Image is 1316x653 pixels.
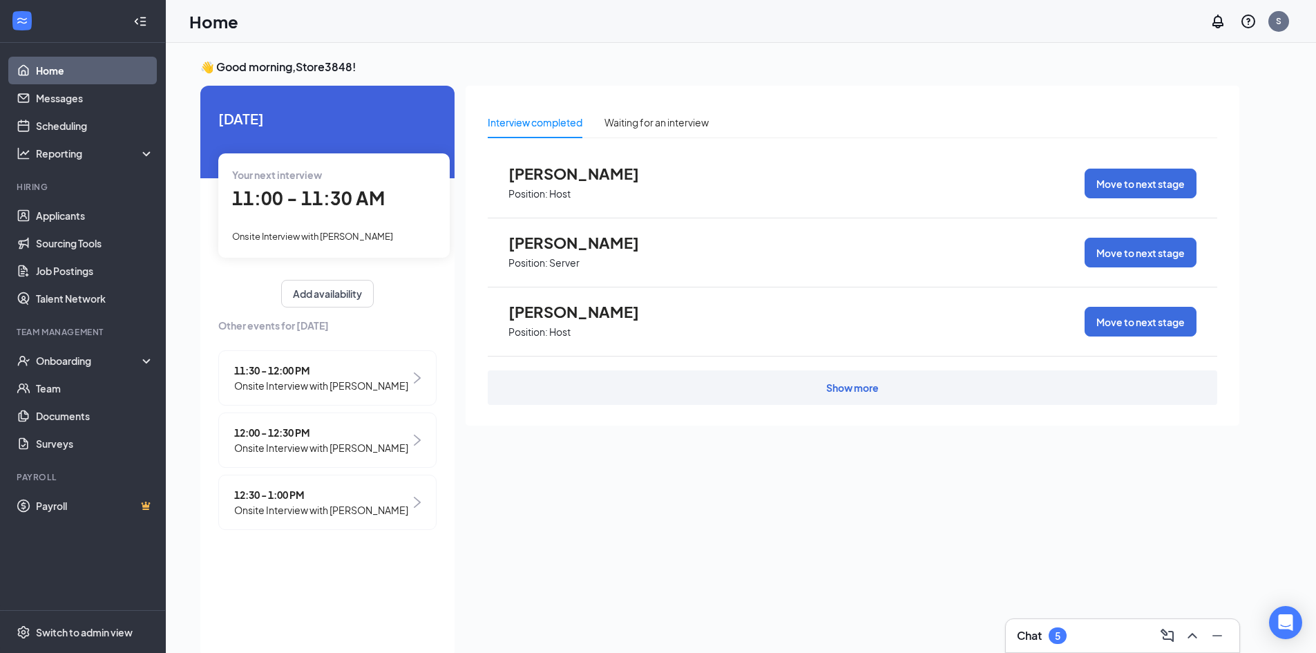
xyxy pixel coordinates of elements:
[36,430,154,457] a: Surveys
[1085,169,1196,198] button: Move to next stage
[1159,627,1176,644] svg: ComposeMessage
[36,146,155,160] div: Reporting
[1206,625,1228,647] button: Minimize
[1156,625,1179,647] button: ComposeMessage
[36,375,154,402] a: Team
[17,181,151,193] div: Hiring
[36,84,154,112] a: Messages
[17,326,151,338] div: Team Management
[508,164,660,182] span: [PERSON_NAME]
[36,257,154,285] a: Job Postings
[234,440,408,455] span: Onsite Interview with [PERSON_NAME]
[1276,15,1281,27] div: S
[1017,628,1042,643] h3: Chat
[508,256,548,269] p: Position:
[36,492,154,520] a: PayrollCrown
[36,402,154,430] a: Documents
[17,146,30,160] svg: Analysis
[36,57,154,84] a: Home
[1181,625,1203,647] button: ChevronUp
[17,354,30,368] svg: UserCheck
[234,502,408,518] span: Onsite Interview with [PERSON_NAME]
[549,187,571,200] p: Host
[508,303,660,321] span: [PERSON_NAME]
[1240,13,1257,30] svg: QuestionInfo
[36,625,133,639] div: Switch to admin view
[604,115,709,130] div: Waiting for an interview
[281,280,374,307] button: Add availability
[1210,13,1226,30] svg: Notifications
[36,202,154,229] a: Applicants
[549,325,571,339] p: Host
[234,363,408,378] span: 11:30 - 12:00 PM
[133,15,147,28] svg: Collapse
[234,425,408,440] span: 12:00 - 12:30 PM
[17,471,151,483] div: Payroll
[826,381,879,395] div: Show more
[1085,307,1196,337] button: Move to next stage
[508,187,548,200] p: Position:
[234,487,408,502] span: 12:30 - 1:00 PM
[36,354,142,368] div: Onboarding
[1269,606,1302,639] div: Open Intercom Messenger
[200,59,1239,75] h3: 👋 Good morning, Store3848 !
[218,108,437,129] span: [DATE]
[36,285,154,312] a: Talent Network
[234,378,408,393] span: Onsite Interview with [PERSON_NAME]
[17,625,30,639] svg: Settings
[15,14,29,28] svg: WorkstreamLogo
[36,112,154,140] a: Scheduling
[1209,627,1226,644] svg: Minimize
[1085,238,1196,267] button: Move to next stage
[508,325,548,339] p: Position:
[508,234,660,252] span: [PERSON_NAME]
[218,318,437,333] span: Other events for [DATE]
[488,115,582,130] div: Interview completed
[1055,630,1060,642] div: 5
[232,169,322,181] span: Your next interview
[232,231,393,242] span: Onsite Interview with [PERSON_NAME]
[549,256,580,269] p: Server
[36,229,154,257] a: Sourcing Tools
[1184,627,1201,644] svg: ChevronUp
[189,10,238,33] h1: Home
[232,187,385,209] span: 11:00 - 11:30 AM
